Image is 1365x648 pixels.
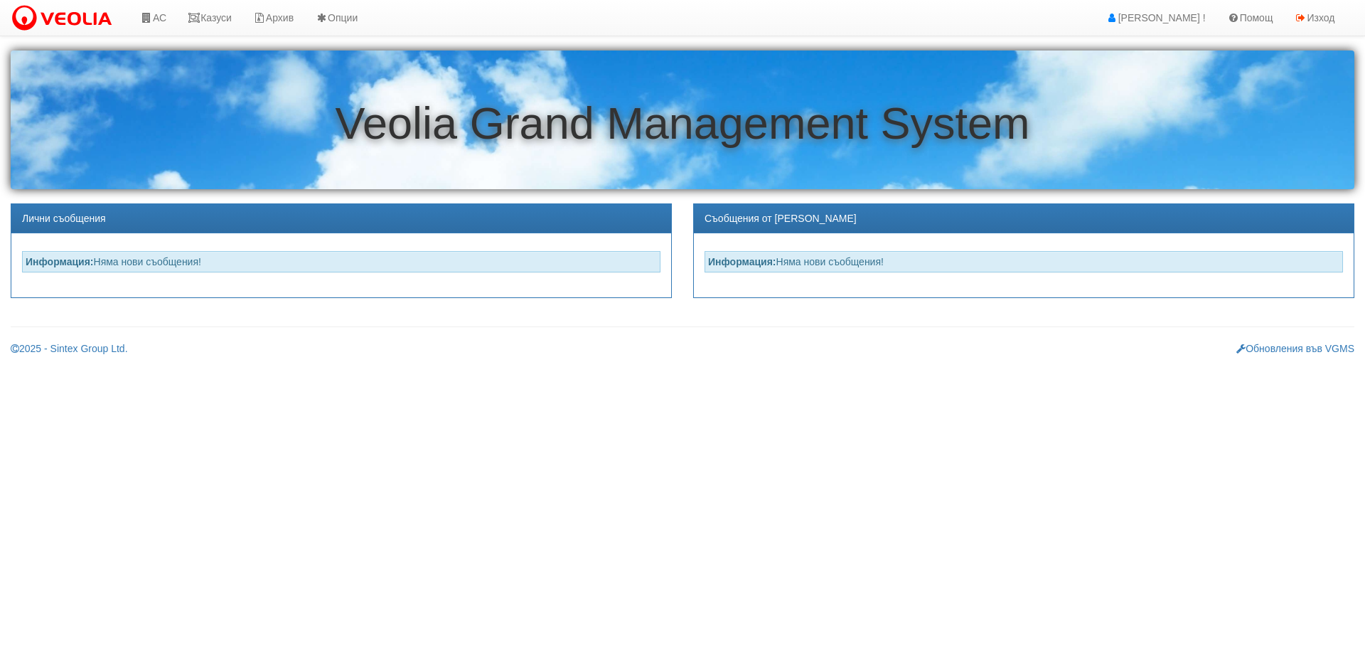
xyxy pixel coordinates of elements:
div: Няма нови съобщения! [705,251,1343,272]
strong: Информация: [26,256,94,267]
div: Няма нови съобщения! [22,251,660,272]
a: Обновления във VGMS [1236,343,1354,354]
div: Съобщения от [PERSON_NAME] [694,204,1354,233]
h1: Veolia Grand Management System [11,99,1354,148]
strong: Информация: [708,256,776,267]
div: Лични съобщения [11,204,671,233]
a: 2025 - Sintex Group Ltd. [11,343,128,354]
img: VeoliaLogo.png [11,4,119,33]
